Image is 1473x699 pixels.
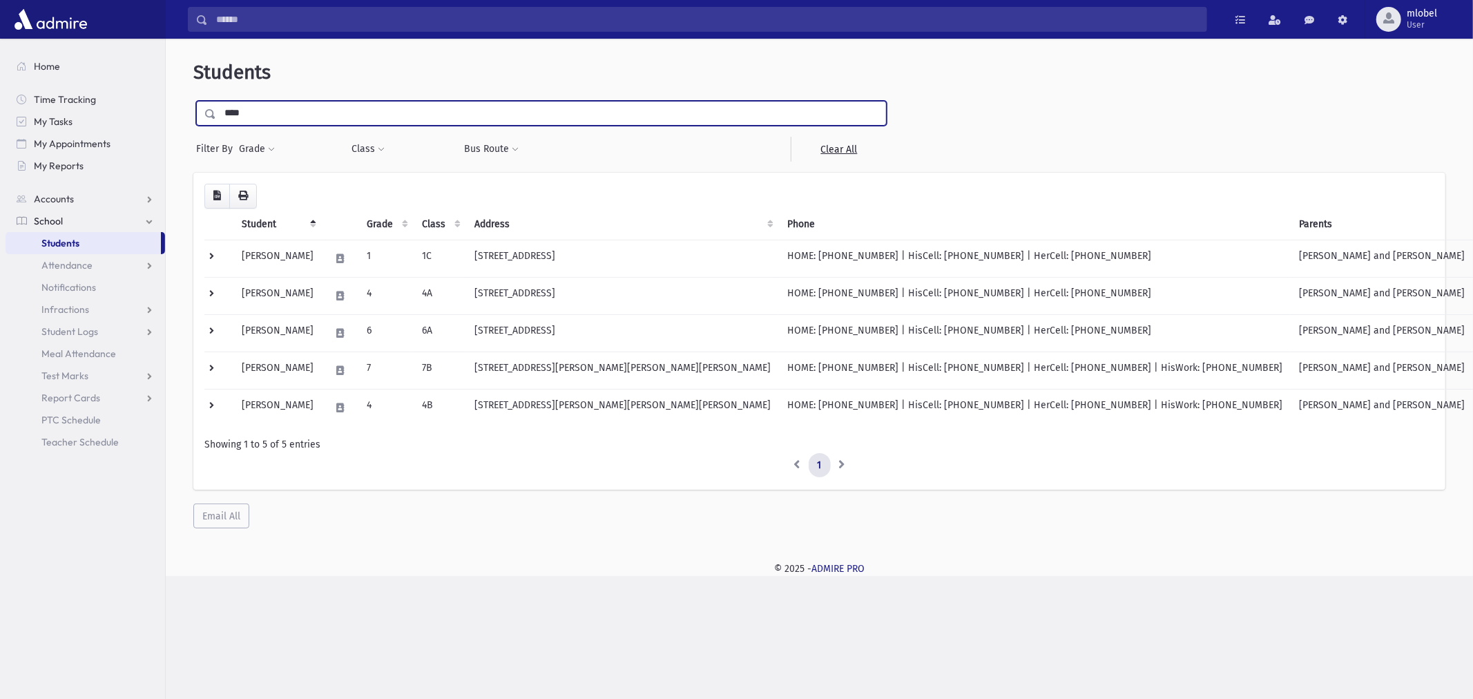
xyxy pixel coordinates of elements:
[233,209,322,240] th: Student: activate to sort column descending
[6,343,165,365] a: Meal Attendance
[6,155,165,177] a: My Reports
[1291,352,1473,389] td: [PERSON_NAME] and [PERSON_NAME]
[466,209,779,240] th: Address: activate to sort column ascending
[6,232,161,254] a: Students
[34,160,84,172] span: My Reports
[779,277,1291,314] td: HOME: [PHONE_NUMBER] | HisCell: [PHONE_NUMBER] | HerCell: [PHONE_NUMBER]
[1291,389,1473,426] td: [PERSON_NAME] and [PERSON_NAME]
[34,193,74,205] span: Accounts
[6,409,165,431] a: PTC Schedule
[41,347,116,360] span: Meal Attendance
[1291,277,1473,314] td: [PERSON_NAME] and [PERSON_NAME]
[196,142,238,156] span: Filter By
[811,563,865,575] a: ADMIRE PRO
[34,60,60,73] span: Home
[1291,314,1473,352] td: [PERSON_NAME] and [PERSON_NAME]
[358,209,414,240] th: Grade: activate to sort column ascending
[779,209,1291,240] th: Phone
[41,325,98,338] span: Student Logs
[204,437,1434,452] div: Showing 1 to 5 of 5 entries
[414,277,466,314] td: 4A
[6,298,165,320] a: Infractions
[41,259,93,271] span: Attendance
[779,240,1291,277] td: HOME: [PHONE_NUMBER] | HisCell: [PHONE_NUMBER] | HerCell: [PHONE_NUMBER]
[233,314,322,352] td: [PERSON_NAME]
[193,61,271,84] span: Students
[34,115,73,128] span: My Tasks
[351,137,385,162] button: Class
[6,88,165,111] a: Time Tracking
[414,389,466,426] td: 4B
[779,389,1291,426] td: HOME: [PHONE_NUMBER] | HisCell: [PHONE_NUMBER] | HerCell: [PHONE_NUMBER] | HisWork: [PHONE_NUMBER]
[358,277,414,314] td: 4
[414,352,466,389] td: 7B
[466,389,779,426] td: [STREET_ADDRESS][PERSON_NAME][PERSON_NAME][PERSON_NAME]
[41,370,88,382] span: Test Marks
[6,365,165,387] a: Test Marks
[464,137,520,162] button: Bus Route
[358,240,414,277] td: 1
[6,111,165,133] a: My Tasks
[6,387,165,409] a: Report Cards
[358,389,414,426] td: 4
[6,431,165,453] a: Teacher Schedule
[466,240,779,277] td: [STREET_ADDRESS]
[779,314,1291,352] td: HOME: [PHONE_NUMBER] | HisCell: [PHONE_NUMBER] | HerCell: [PHONE_NUMBER]
[188,562,1451,576] div: © 2025 -
[1291,240,1473,277] td: [PERSON_NAME] and [PERSON_NAME]
[208,7,1206,32] input: Search
[233,277,322,314] td: [PERSON_NAME]
[1407,19,1437,30] span: User
[34,93,96,106] span: Time Tracking
[466,314,779,352] td: [STREET_ADDRESS]
[41,237,79,249] span: Students
[41,281,96,294] span: Notifications
[6,254,165,276] a: Attendance
[414,240,466,277] td: 1C
[6,276,165,298] a: Notifications
[41,303,89,316] span: Infractions
[233,240,322,277] td: [PERSON_NAME]
[358,314,414,352] td: 6
[466,277,779,314] td: [STREET_ADDRESS]
[41,392,100,404] span: Report Cards
[791,137,887,162] a: Clear All
[779,352,1291,389] td: HOME: [PHONE_NUMBER] | HisCell: [PHONE_NUMBER] | HerCell: [PHONE_NUMBER] | HisWork: [PHONE_NUMBER]
[41,436,119,448] span: Teacher Schedule
[414,209,466,240] th: Class: activate to sort column ascending
[34,137,110,150] span: My Appointments
[233,352,322,389] td: [PERSON_NAME]
[809,453,831,478] a: 1
[41,414,101,426] span: PTC Schedule
[6,210,165,232] a: School
[11,6,90,33] img: AdmirePro
[204,184,230,209] button: CSV
[414,314,466,352] td: 6A
[6,55,165,77] a: Home
[1291,209,1473,240] th: Parents
[233,389,322,426] td: [PERSON_NAME]
[6,320,165,343] a: Student Logs
[466,352,779,389] td: [STREET_ADDRESS][PERSON_NAME][PERSON_NAME][PERSON_NAME]
[238,137,276,162] button: Grade
[229,184,257,209] button: Print
[6,188,165,210] a: Accounts
[1407,8,1437,19] span: mlobel
[358,352,414,389] td: 7
[6,133,165,155] a: My Appointments
[193,504,249,528] button: Email All
[34,215,63,227] span: School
